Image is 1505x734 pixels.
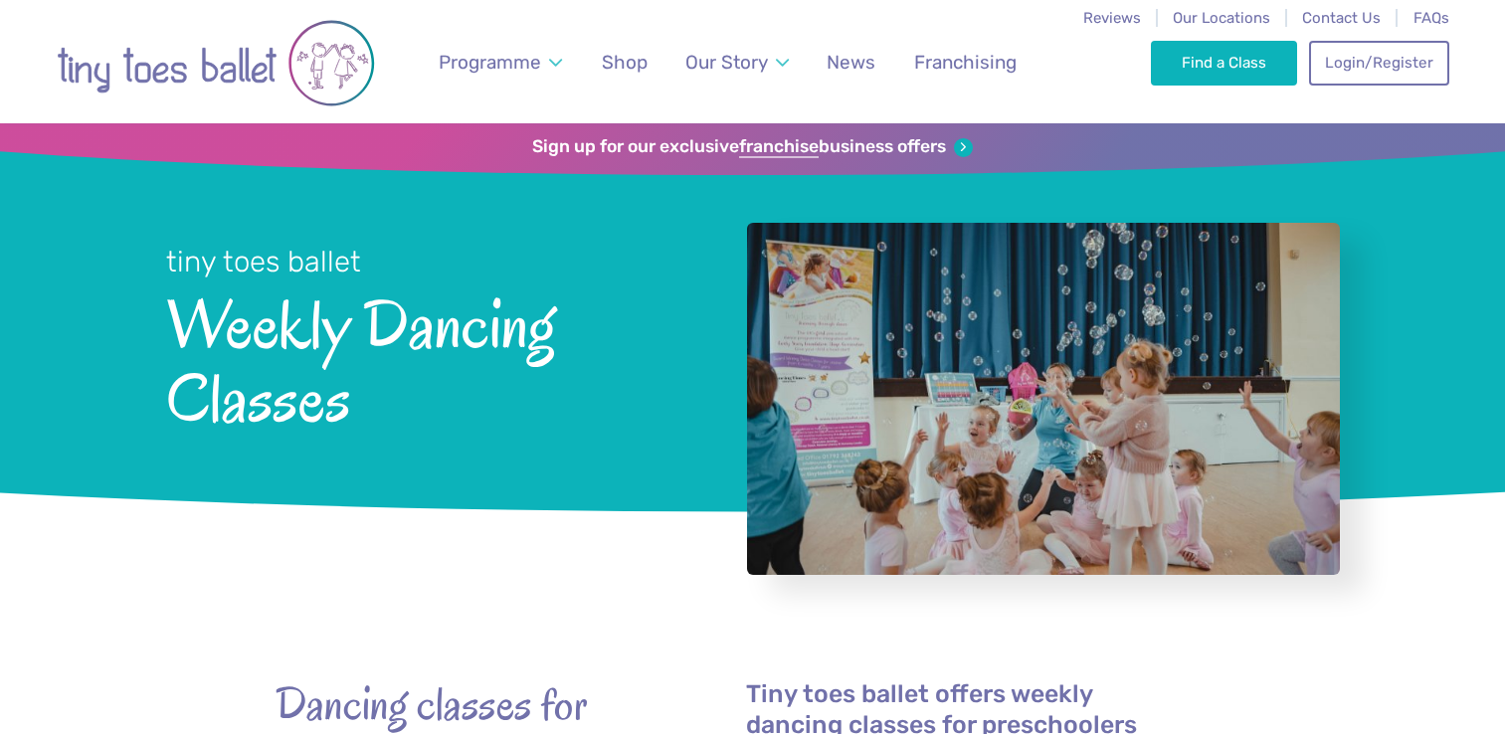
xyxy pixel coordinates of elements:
a: Login/Register [1309,41,1448,85]
a: FAQs [1413,9,1449,27]
a: Franchising [904,39,1026,86]
a: Reviews [1083,9,1141,27]
span: Shop [602,51,648,74]
span: Weekly Dancing Classes [166,281,694,436]
img: tiny toes ballet [57,13,375,113]
span: Franchising [914,51,1017,74]
a: News [818,39,885,86]
small: tiny toes ballet [166,245,361,278]
a: Sign up for our exclusivefranchisebusiness offers [532,136,973,158]
span: News [827,51,875,74]
a: Find a Class [1151,41,1297,85]
span: Programme [439,51,541,74]
a: Shop [592,39,657,86]
a: Contact Us [1302,9,1381,27]
a: Programme [429,39,571,86]
span: Our Story [685,51,768,74]
a: Our Story [675,39,798,86]
strong: franchise [739,136,819,158]
a: Our Locations [1173,9,1270,27]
